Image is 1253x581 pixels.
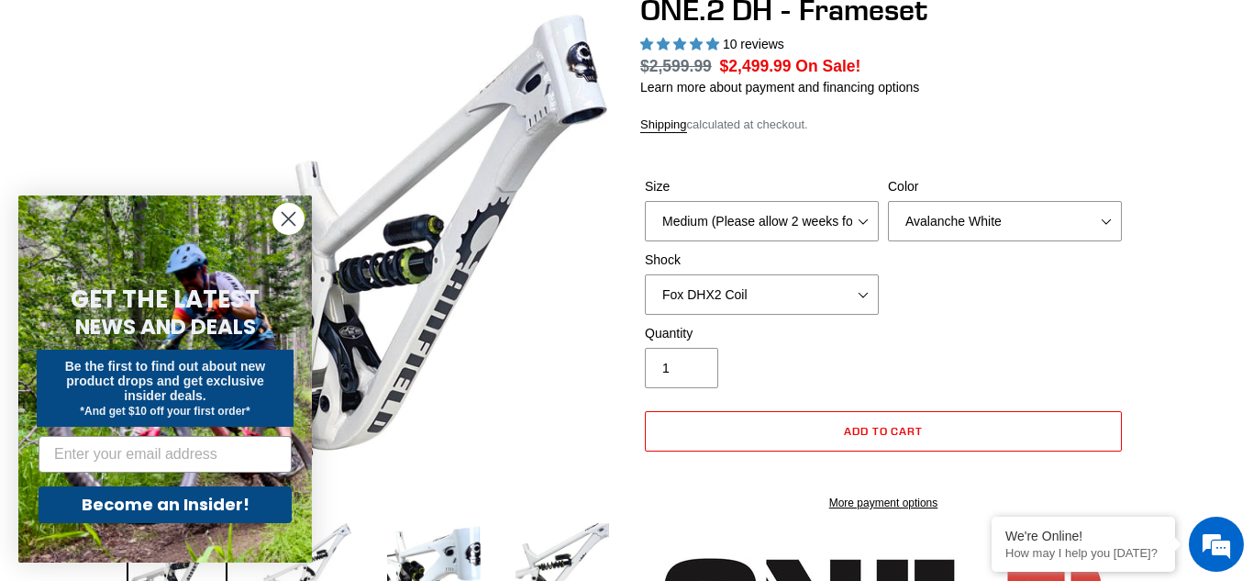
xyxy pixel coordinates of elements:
[645,251,879,270] label: Shock
[1005,546,1161,560] p: How may I help you today?
[65,359,266,403] span: Be the first to find out about new product drops and get exclusive insider deals.
[80,405,249,418] span: *And get $10 off your first order*
[795,54,860,78] span: On Sale!
[75,312,256,341] span: NEWS AND DEALS
[640,116,1126,134] div: calculated at checkout.
[645,324,879,343] label: Quantity
[723,37,784,51] span: 10 reviews
[645,411,1122,452] button: Add to cart
[888,177,1122,196] label: Color
[272,203,305,235] button: Close dialog
[71,283,260,316] span: GET THE LATEST
[720,57,792,75] span: $2,499.99
[844,424,924,438] span: Add to cart
[640,37,723,51] span: 5.00 stars
[645,177,879,196] label: Size
[640,57,712,75] s: $2,599.99
[640,80,919,95] a: Learn more about payment and financing options
[39,486,292,523] button: Become an Insider!
[1005,529,1161,543] div: We're Online!
[645,495,1122,511] a: More payment options
[39,436,292,473] input: Enter your email address
[640,117,687,133] a: Shipping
